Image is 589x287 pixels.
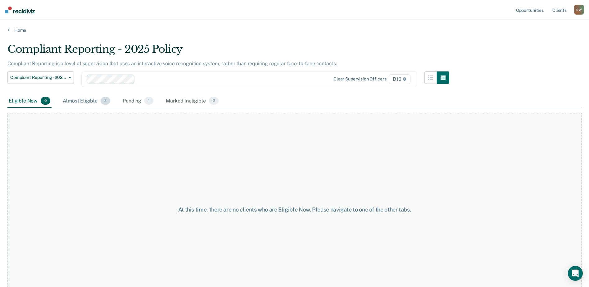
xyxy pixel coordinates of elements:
p: Compliant Reporting is a level of supervision that uses an interactive voice recognition system, ... [7,61,337,66]
a: Home [7,27,582,33]
button: Compliant Reporting - 2025 Policy [7,71,74,84]
div: Pending1 [121,94,155,108]
span: 0 [41,97,50,105]
span: 1 [144,97,153,105]
span: Compliant Reporting - 2025 Policy [10,75,66,80]
span: 2 [101,97,110,105]
div: Open Intercom Messenger [568,266,583,281]
div: Clear supervision officers [333,76,386,82]
div: Almost Eligible2 [61,94,111,108]
button: BW [574,5,584,15]
span: 2 [209,97,219,105]
img: Recidiviz [5,7,35,13]
div: Compliant Reporting - 2025 Policy [7,43,449,61]
div: B W [574,5,584,15]
div: Eligible Now0 [7,94,52,108]
div: Marked Ineligible2 [165,94,220,108]
div: At this time, there are no clients who are Eligible Now. Please navigate to one of the other tabs. [151,206,438,213]
span: D10 [389,74,410,84]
